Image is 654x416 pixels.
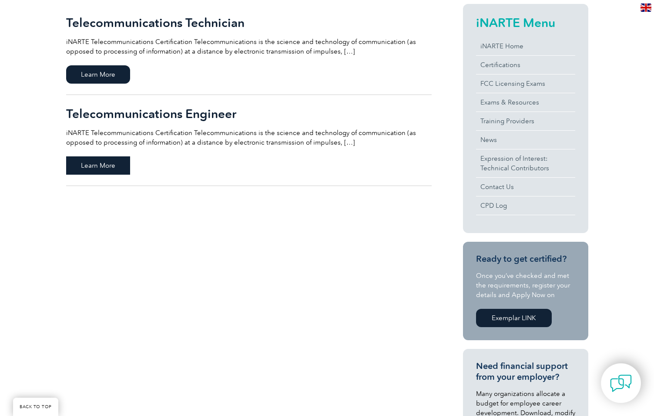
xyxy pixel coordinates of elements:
p: iNARTE Telecommunications Certification Telecommunications is the science and technology of commu... [66,37,432,56]
span: Learn More [66,65,130,84]
h2: Telecommunications Engineer [66,107,432,121]
a: CPD Log [476,196,575,215]
a: Telecommunications Engineer iNARTE Telecommunications Certification Telecommunications is the sci... [66,95,432,186]
p: iNARTE Telecommunications Certification Telecommunications is the science and technology of commu... [66,128,432,147]
a: Exams & Resources [476,93,575,112]
a: Training Providers [476,112,575,130]
h3: Ready to get certified? [476,254,575,264]
a: BACK TO TOP [13,398,58,416]
a: FCC Licensing Exams [476,74,575,93]
a: Telecommunications Technician iNARTE Telecommunications Certification Telecommunications is the s... [66,4,432,95]
a: Expression of Interest:Technical Contributors [476,149,575,177]
p: Once you’ve checked and met the requirements, register your details and Apply Now on [476,271,575,300]
a: Contact Us [476,178,575,196]
span: Learn More [66,156,130,175]
a: iNARTE Home [476,37,575,55]
img: contact-chat.png [610,372,632,394]
img: en [641,3,651,12]
h3: Need financial support from your employer? [476,361,575,382]
a: News [476,131,575,149]
a: Exemplar LINK [476,309,552,327]
h2: Telecommunications Technician [66,16,432,30]
a: Certifications [476,56,575,74]
h2: iNARTE Menu [476,16,575,30]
